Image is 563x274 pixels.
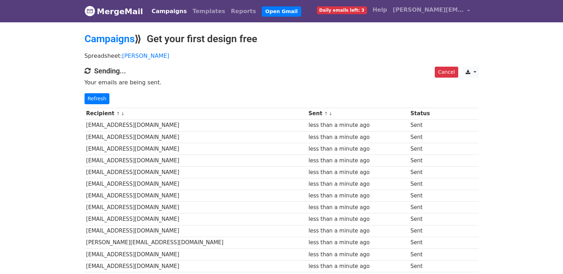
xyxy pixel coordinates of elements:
[435,67,458,78] a: Cancel
[308,168,407,177] div: less than a minute ago
[85,6,95,16] img: MergeMail logo
[85,178,307,190] td: [EMAIL_ADDRESS][DOMAIN_NAME]
[85,33,135,45] a: Campaigns
[409,190,445,202] td: Sent
[116,111,120,116] a: ↑
[307,108,409,119] th: Sent
[409,213,445,225] td: Sent
[122,52,169,59] a: [PERSON_NAME]
[85,4,143,19] a: MergeMail
[85,33,479,45] h2: ⟫ Get your first design free
[329,111,332,116] a: ↓
[409,119,445,131] td: Sent
[85,155,307,166] td: [EMAIL_ADDRESS][DOMAIN_NAME]
[308,133,407,141] div: less than a minute ago
[409,248,445,260] td: Sent
[409,178,445,190] td: Sent
[85,167,307,178] td: [EMAIL_ADDRESS][DOMAIN_NAME]
[85,225,307,237] td: [EMAIL_ADDRESS][DOMAIN_NAME]
[308,121,407,129] div: less than a minute ago
[308,239,407,247] div: less than a minute ago
[149,4,190,18] a: Campaigns
[121,111,125,116] a: ↓
[409,131,445,143] td: Sent
[308,192,407,200] div: less than a minute ago
[308,180,407,188] div: less than a minute ago
[409,155,445,166] td: Sent
[85,260,307,272] td: [EMAIL_ADDRESS][DOMAIN_NAME]
[308,145,407,153] div: less than a minute ago
[324,111,328,116] a: ↑
[308,215,407,223] div: less than a minute ago
[370,3,390,17] a: Help
[390,3,473,19] a: [PERSON_NAME][EMAIL_ADDRESS][DOMAIN_NAME]
[85,248,307,260] td: [EMAIL_ADDRESS][DOMAIN_NAME]
[190,4,228,18] a: Templates
[85,79,479,86] p: Your emails are being sent.
[308,251,407,259] div: less than a minute ago
[85,131,307,143] td: [EMAIL_ADDRESS][DOMAIN_NAME]
[409,202,445,213] td: Sent
[314,3,370,17] a: Daily emails left: 3
[85,213,307,225] td: [EMAIL_ADDRESS][DOMAIN_NAME]
[308,227,407,235] div: less than a minute ago
[308,203,407,212] div: less than a minute ago
[85,108,307,119] th: Recipient
[393,6,464,14] span: [PERSON_NAME][EMAIL_ADDRESS][DOMAIN_NAME]
[85,237,307,248] td: [PERSON_NAME][EMAIL_ADDRESS][DOMAIN_NAME]
[409,260,445,272] td: Sent
[308,157,407,165] div: less than a minute ago
[409,225,445,237] td: Sent
[85,119,307,131] td: [EMAIL_ADDRESS][DOMAIN_NAME]
[308,262,407,270] div: less than a minute ago
[85,190,307,202] td: [EMAIL_ADDRESS][DOMAIN_NAME]
[85,202,307,213] td: [EMAIL_ADDRESS][DOMAIN_NAME]
[409,143,445,155] td: Sent
[85,52,479,60] p: Spreadsheet:
[85,143,307,155] td: [EMAIL_ADDRESS][DOMAIN_NAME]
[409,167,445,178] td: Sent
[317,6,367,14] span: Daily emails left: 3
[85,93,110,104] a: Refresh
[228,4,259,18] a: Reports
[409,108,445,119] th: Status
[262,6,301,17] a: Open Gmail
[409,237,445,248] td: Sent
[85,67,479,75] h4: Sending...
